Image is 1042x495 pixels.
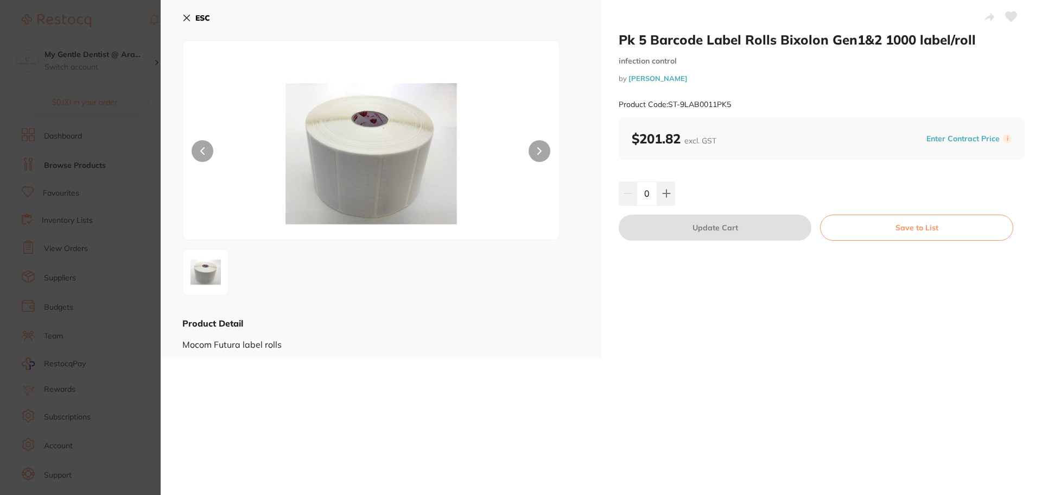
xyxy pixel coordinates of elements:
button: Enter Contract Price [923,134,1003,144]
label: i [1003,134,1012,143]
img: Zw [186,253,225,292]
small: by [619,74,1025,83]
a: [PERSON_NAME] [628,74,688,83]
b: $201.82 [632,130,716,147]
b: ESC [195,13,210,23]
b: Product Detail [182,318,243,329]
small: infection control [619,57,1025,66]
div: Mocom Futura label rolls [182,329,580,349]
button: Save to List [820,215,1013,241]
span: excl. GST [684,136,716,146]
small: Product Code: ST-9LAB0011PK5 [619,100,731,109]
h2: Pk 5 Barcode Label Rolls Bixolon Gen1&2 1000 label/roll [619,32,1025,48]
img: Zw [258,68,484,240]
button: Update Cart [619,215,811,241]
button: ESC [182,9,210,27]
